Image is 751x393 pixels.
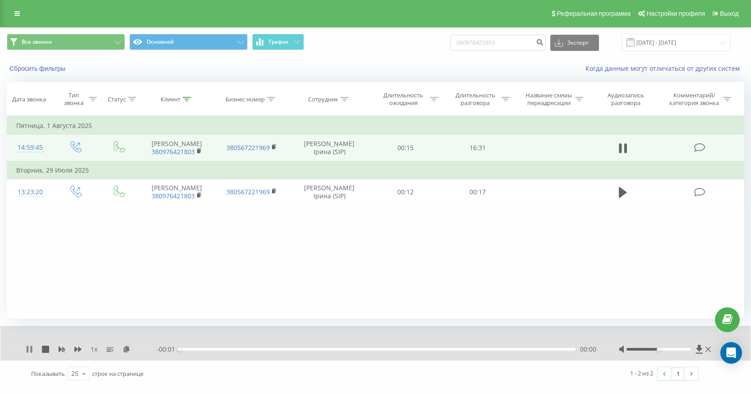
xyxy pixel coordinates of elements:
[442,179,514,205] td: 00:17
[129,34,248,50] button: Основной
[646,10,705,17] span: Настройки профиля
[7,64,70,73] button: Сбросить фильтры
[92,370,143,378] span: строк на странице
[61,91,86,107] div: Тип звонка
[550,35,599,51] button: Экспорт
[7,34,125,50] button: Все звонки
[226,187,270,196] a: 380567221969
[139,135,214,161] td: [PERSON_NAME]
[289,135,370,161] td: [PERSON_NAME] Ірина (SIP)
[630,369,653,378] div: 1 - 2 из 2
[379,91,428,107] div: Длительность ожидания
[450,35,546,51] input: Поиск по номеру
[585,64,744,73] a: Когда данные могут отличаться от других систем
[451,91,499,107] div: Длительность разговора
[269,39,289,45] span: График
[178,347,181,351] div: Accessibility label
[226,143,270,152] a: 380567221969
[442,135,514,161] td: 16:31
[657,347,661,351] div: Accessibility label
[152,147,195,156] a: 380976421803
[252,34,304,50] button: График
[139,179,214,205] td: [PERSON_NAME]
[16,139,44,156] div: 14:59:45
[7,117,744,135] td: Пятница, 1 Августа 2025
[22,38,52,46] span: Все звонки
[720,342,742,364] div: Open Intercom Messenger
[152,192,195,200] a: 380976421803
[289,179,370,205] td: [PERSON_NAME] Ірина (SIP)
[71,369,78,378] div: 25
[16,183,44,201] div: 13:23:20
[91,345,97,354] span: 1 x
[108,96,126,103] div: Статус
[157,345,180,354] span: - 00:01
[308,96,338,103] div: Сотрудник
[668,91,721,107] div: Комментарий/категория звонка
[720,10,739,17] span: Выход
[369,179,442,205] td: 00:12
[525,91,573,107] div: Название схемы переадресации
[12,96,46,103] div: Дата звонка
[369,135,442,161] td: 00:15
[161,96,180,103] div: Клиент
[580,345,596,354] span: 00:00
[226,96,265,103] div: Бизнес номер
[597,91,655,107] div: Аудиозапись разговора
[7,161,744,179] td: Вторник, 29 Июля 2025
[671,367,685,380] a: 1
[557,10,631,17] span: Реферальная программа
[31,370,65,378] span: Показывать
